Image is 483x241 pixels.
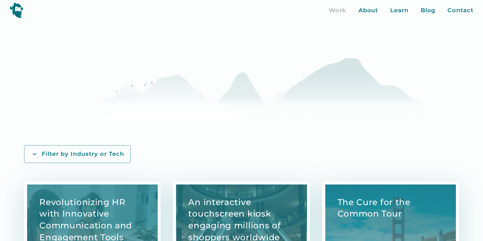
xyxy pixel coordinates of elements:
[421,6,436,15] a: Blog
[42,150,124,158] div: Filter by Industry or Tech
[359,6,378,15] a: About
[10,2,23,18] img: yeti logo icon
[329,6,346,15] a: Work
[447,6,473,15] a: Contact
[390,6,409,15] a: Learn
[24,145,131,163] a: Filter by Industry or Tech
